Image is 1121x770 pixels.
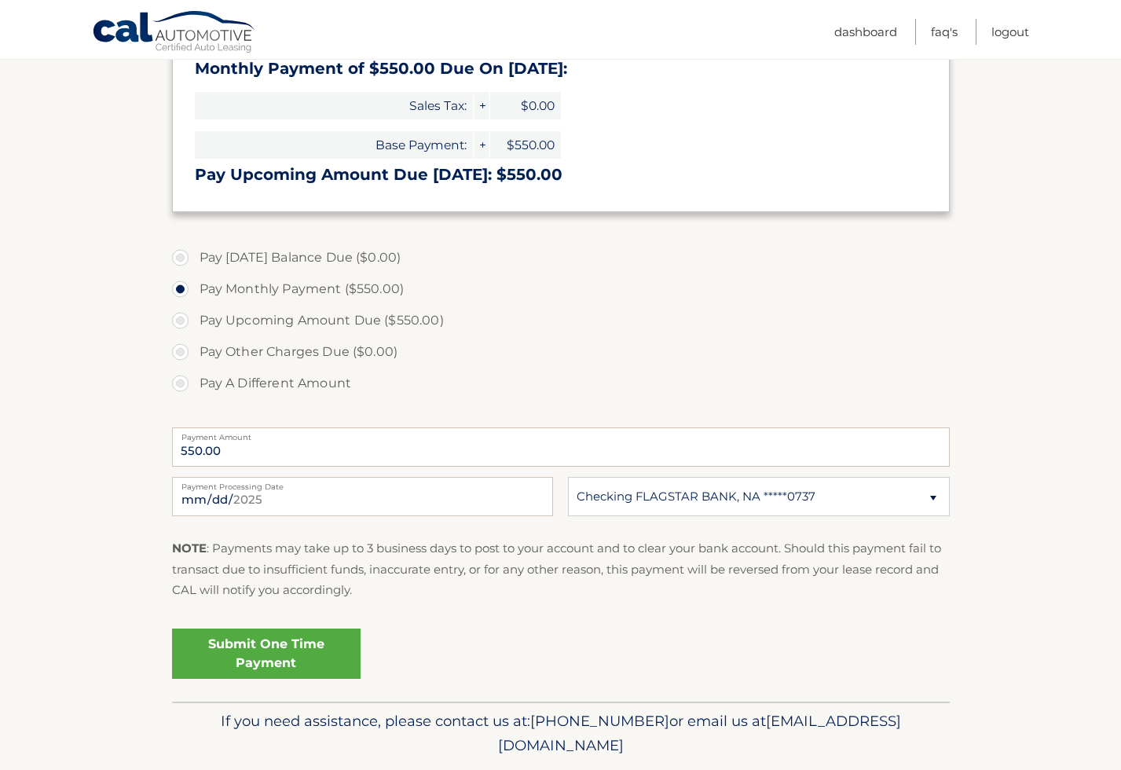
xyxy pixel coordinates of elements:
span: Sales Tax: [195,92,473,119]
strong: NOTE [172,541,207,555]
label: Payment Processing Date [172,477,553,489]
h3: Monthly Payment of $550.00 Due On [DATE]: [195,59,927,79]
a: Dashboard [834,19,897,45]
label: Pay Other Charges Due ($0.00) [172,336,950,368]
h3: Pay Upcoming Amount Due [DATE]: $550.00 [195,165,927,185]
a: Submit One Time Payment [172,629,361,679]
label: Pay [DATE] Balance Due ($0.00) [172,242,950,273]
input: Payment Date [172,477,553,516]
label: Pay Upcoming Amount Due ($550.00) [172,305,950,336]
p: If you need assistance, please contact us at: or email us at [182,709,940,759]
label: Pay Monthly Payment ($550.00) [172,273,950,305]
a: FAQ's [931,19,958,45]
a: Cal Automotive [92,10,257,56]
span: + [474,131,489,159]
label: Payment Amount [172,427,950,440]
span: Base Payment: [195,131,473,159]
span: [PHONE_NUMBER] [530,712,669,730]
a: Logout [991,19,1029,45]
span: + [474,92,489,119]
span: $550.00 [490,131,561,159]
input: Payment Amount [172,427,950,467]
p: : Payments may take up to 3 business days to post to your account and to clear your bank account.... [172,538,950,600]
label: Pay A Different Amount [172,368,950,399]
span: $0.00 [490,92,561,119]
